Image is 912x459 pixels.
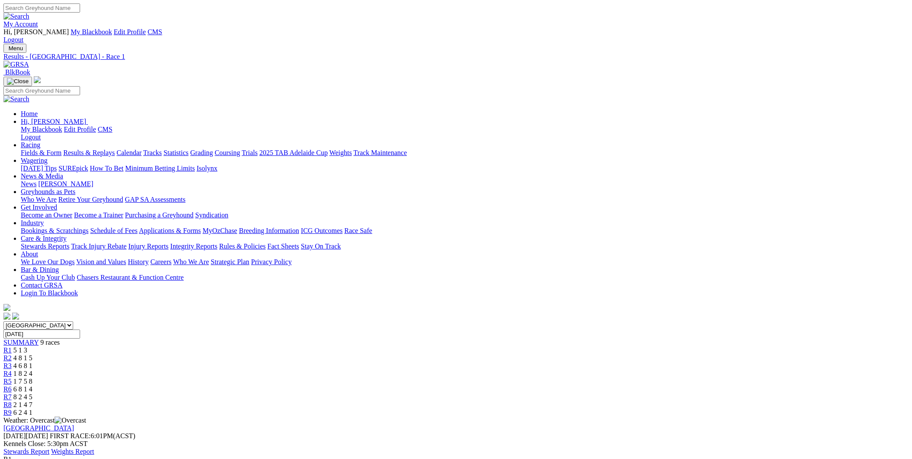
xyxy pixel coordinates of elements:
span: 6:01PM(ACST) [50,432,135,440]
span: FIRST RACE: [50,432,90,440]
a: Careers [150,258,171,265]
a: Statistics [164,149,189,156]
a: Contact GRSA [21,281,62,289]
a: Minimum Betting Limits [125,165,195,172]
div: About [21,258,909,266]
a: Isolynx [197,165,217,172]
a: My Blackbook [21,126,62,133]
img: Search [3,13,29,20]
a: Greyhounds as Pets [21,188,75,195]
a: Home [21,110,38,117]
a: Weights Report [51,448,94,455]
div: My Account [3,28,909,44]
a: Retire Your Greyhound [58,196,123,203]
a: Login To Blackbook [21,289,78,297]
a: [DATE] Tips [21,165,57,172]
input: Select date [3,330,80,339]
a: Strategic Plan [211,258,249,265]
span: BlkBook [5,68,30,76]
span: 1 7 5 8 [13,378,32,385]
span: Hi, [PERSON_NAME] [3,28,69,36]
a: R3 [3,362,12,369]
span: 8 2 4 5 [13,393,32,401]
a: Vision and Values [76,258,126,265]
div: Kennels Close: 5:30pm ACST [3,440,909,448]
span: [DATE] [3,432,26,440]
a: SUMMARY [3,339,39,346]
a: R4 [3,370,12,377]
span: R1 [3,346,12,354]
a: Care & Integrity [21,235,67,242]
a: R5 [3,378,12,385]
a: GAP SA Assessments [125,196,186,203]
span: 2 1 4 7 [13,401,32,408]
span: 1 8 2 4 [13,370,32,377]
a: Stay On Track [301,242,341,250]
a: Fields & Form [21,149,61,156]
img: Search [3,95,29,103]
a: Become an Owner [21,211,72,219]
a: Wagering [21,157,48,164]
a: Purchasing a Greyhound [125,211,193,219]
a: We Love Our Dogs [21,258,74,265]
span: 5 1 3 [13,346,27,354]
a: 2025 TAB Adelaide Cup [259,149,328,156]
img: GRSA [3,61,29,68]
div: Wagering [21,165,909,172]
a: Cash Up Your Club [21,274,75,281]
a: Track Injury Rebate [71,242,126,250]
a: CMS [98,126,113,133]
a: Coursing [215,149,240,156]
span: Weather: Overcast [3,417,86,424]
a: CMS [148,28,162,36]
button: Toggle navigation [3,77,32,86]
a: How To Bet [90,165,124,172]
a: Who We Are [173,258,209,265]
a: Tracks [143,149,162,156]
a: Calendar [116,149,142,156]
span: Hi, [PERSON_NAME] [21,118,86,125]
span: 4 6 8 1 [13,362,32,369]
a: MyOzChase [203,227,237,234]
a: Grading [190,149,213,156]
a: Weights [329,149,352,156]
a: Results & Replays [63,149,115,156]
span: 4 8 1 5 [13,354,32,362]
div: Care & Integrity [21,242,909,250]
a: Get Involved [21,204,57,211]
a: R9 [3,409,12,416]
a: Chasers Restaurant & Function Centre [77,274,184,281]
div: Greyhounds as Pets [21,196,909,204]
a: Privacy Policy [251,258,292,265]
input: Search [3,86,80,95]
a: Logout [3,36,23,43]
a: Who We Are [21,196,57,203]
img: twitter.svg [12,313,19,320]
input: Search [3,3,80,13]
a: News & Media [21,172,63,180]
a: Schedule of Fees [90,227,137,234]
div: Racing [21,149,909,157]
div: Get Involved [21,211,909,219]
button: Toggle navigation [3,44,26,53]
a: Fact Sheets [267,242,299,250]
span: Menu [9,45,23,52]
a: Applications & Forms [139,227,201,234]
a: R6 [3,385,12,393]
img: facebook.svg [3,313,10,320]
a: R7 [3,393,12,401]
a: Results - [GEOGRAPHIC_DATA] - Race 1 [3,53,909,61]
a: Bar & Dining [21,266,59,273]
a: Injury Reports [128,242,168,250]
a: Stewards Report [3,448,49,455]
a: BlkBook [3,68,30,76]
a: My Blackbook [71,28,112,36]
a: My Account [3,20,38,28]
div: News & Media [21,180,909,188]
a: Become a Trainer [74,211,123,219]
a: Hi, [PERSON_NAME] [21,118,88,125]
